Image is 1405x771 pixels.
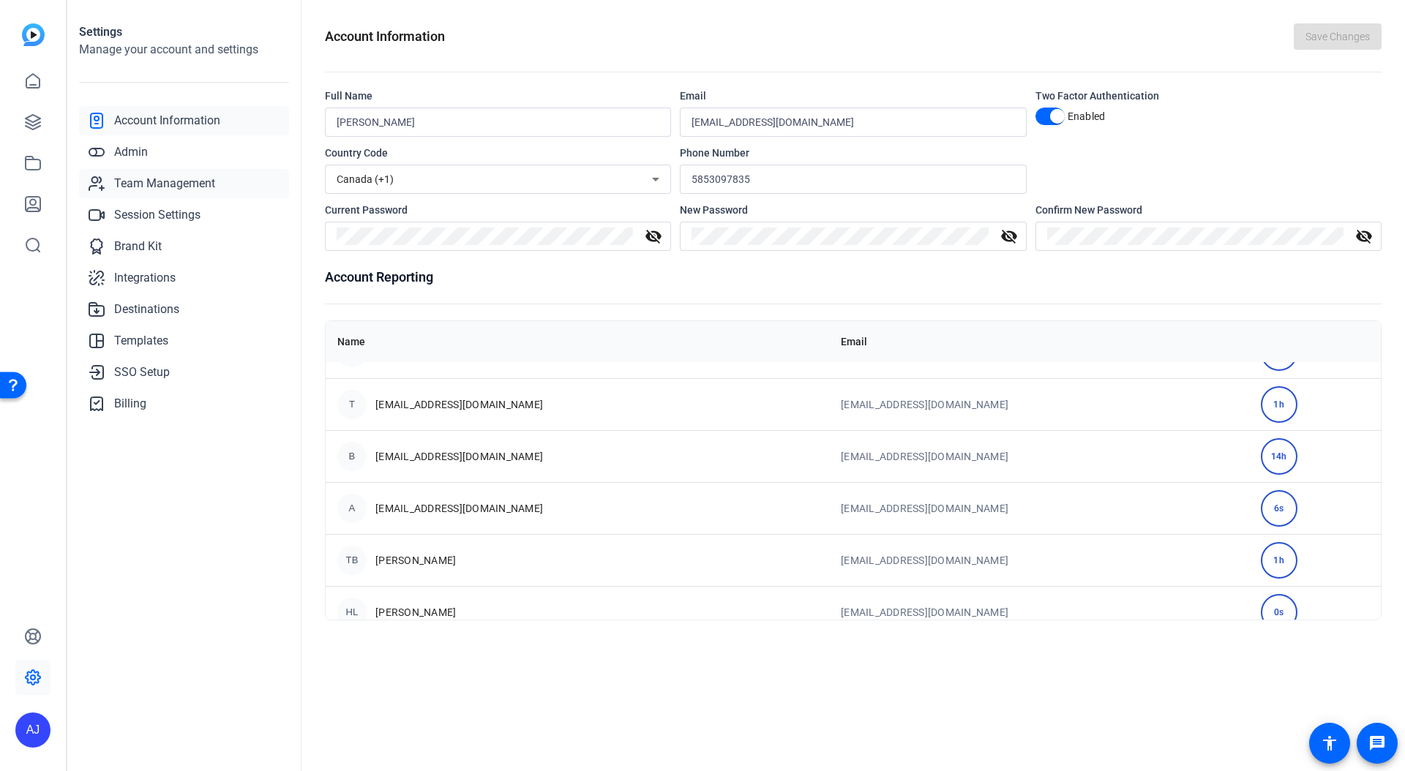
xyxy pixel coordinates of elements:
[1261,386,1297,423] div: 1h
[325,89,671,103] div: Full Name
[680,203,1026,217] div: New Password
[680,89,1026,103] div: Email
[829,321,1249,362] th: Email
[114,364,170,381] span: SSO Setup
[1261,542,1297,579] div: 1h
[1261,438,1297,475] div: 14h
[326,321,829,362] th: Name
[114,175,215,192] span: Team Management
[636,227,671,245] mat-icon: visibility_off
[337,113,659,131] input: Enter your name...
[114,301,179,318] span: Destinations
[829,482,1249,534] td: [EMAIL_ADDRESS][DOMAIN_NAME]
[1035,203,1382,217] div: Confirm New Password
[337,173,394,185] span: Canada (+1)
[114,143,148,161] span: Admin
[79,23,289,41] h1: Settings
[114,395,146,413] span: Billing
[325,146,671,160] div: Country Code
[692,170,1014,188] input: Enter your phone number...
[114,332,168,350] span: Templates
[79,295,289,324] a: Destinations
[79,358,289,387] a: SSO Setup
[325,26,445,47] h1: Account Information
[22,23,45,46] img: blue-gradient.svg
[325,267,1382,287] h1: Account Reporting
[79,41,289,59] h2: Manage your account and settings
[79,138,289,167] a: Admin
[375,553,456,568] span: [PERSON_NAME]
[114,238,162,255] span: Brand Kit
[79,326,289,356] a: Templates
[337,494,367,523] div: A
[829,586,1249,638] td: [EMAIL_ADDRESS][DOMAIN_NAME]
[1261,594,1297,631] div: 0s
[114,206,201,224] span: Session Settings
[375,605,456,620] span: [PERSON_NAME]
[1035,89,1382,103] div: Two Factor Authentication
[79,106,289,135] a: Account Information
[79,263,289,293] a: Integrations
[114,269,176,287] span: Integrations
[79,200,289,230] a: Session Settings
[829,534,1249,586] td: [EMAIL_ADDRESS][DOMAIN_NAME]
[337,546,367,575] div: TB
[337,390,367,419] div: T
[79,169,289,198] a: Team Management
[325,203,671,217] div: Current Password
[1261,490,1297,527] div: 6s
[992,227,1027,245] mat-icon: visibility_off
[114,112,220,129] span: Account Information
[1321,734,1338,752] mat-icon: accessibility
[375,397,543,412] span: [EMAIL_ADDRESS][DOMAIN_NAME]
[1065,109,1106,124] label: Enabled
[79,389,289,418] a: Billing
[337,598,367,627] div: HL
[337,442,367,471] div: B
[79,232,289,261] a: Brand Kit
[1368,734,1386,752] mat-icon: message
[375,449,543,464] span: [EMAIL_ADDRESS][DOMAIN_NAME]
[829,378,1249,430] td: [EMAIL_ADDRESS][DOMAIN_NAME]
[829,430,1249,482] td: [EMAIL_ADDRESS][DOMAIN_NAME]
[375,501,543,516] span: [EMAIL_ADDRESS][DOMAIN_NAME]
[680,146,1026,160] div: Phone Number
[1346,227,1382,245] mat-icon: visibility_off
[15,712,50,748] div: AJ
[692,113,1014,131] input: Enter your email...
